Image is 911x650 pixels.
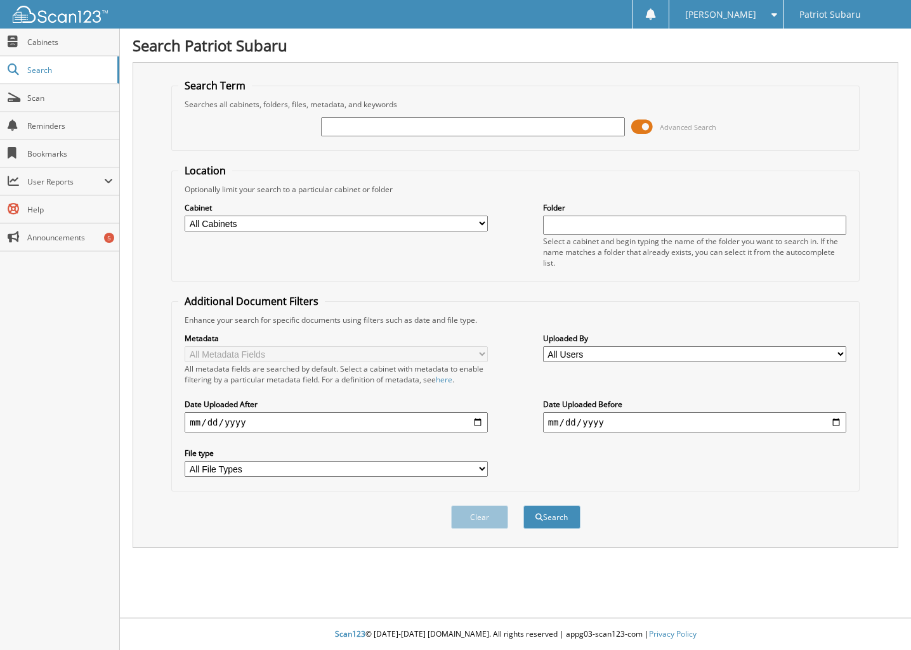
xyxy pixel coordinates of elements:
label: Date Uploaded After [185,399,488,410]
span: Advanced Search [660,122,716,132]
h1: Search Patriot Subaru [133,35,898,56]
div: Enhance your search for specific documents using filters such as date and file type. [178,315,852,325]
span: Scan [27,93,113,103]
label: Folder [543,202,846,213]
button: Clear [451,505,508,529]
label: Metadata [185,333,488,344]
span: Scan123 [335,628,365,639]
div: Select a cabinet and begin typing the name of the folder you want to search in. If the name match... [543,236,846,268]
input: start [185,412,488,432]
span: [PERSON_NAME] [685,11,756,18]
span: Help [27,204,113,215]
span: Cabinets [27,37,113,48]
legend: Location [178,164,232,178]
span: Announcements [27,232,113,243]
span: User Reports [27,176,104,187]
a: Privacy Policy [649,628,697,639]
div: Searches all cabinets, folders, files, metadata, and keywords [178,99,852,110]
label: File type [185,448,488,458]
label: Cabinet [185,202,488,213]
span: Bookmarks [27,148,113,159]
div: Optionally limit your search to a particular cabinet or folder [178,184,852,195]
label: Uploaded By [543,333,846,344]
span: Patriot Subaru [799,11,861,18]
label: Date Uploaded Before [543,399,846,410]
legend: Additional Document Filters [178,294,325,308]
a: here [436,374,452,385]
input: end [543,412,846,432]
img: scan123-logo-white.svg [13,6,108,23]
button: Search [523,505,580,529]
div: 5 [104,233,114,243]
span: Reminders [27,120,113,131]
div: All metadata fields are searched by default. Select a cabinet with metadata to enable filtering b... [185,363,488,385]
legend: Search Term [178,79,252,93]
span: Search [27,65,111,75]
div: © [DATE]-[DATE] [DOMAIN_NAME]. All rights reserved | appg03-scan123-com | [120,619,911,650]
